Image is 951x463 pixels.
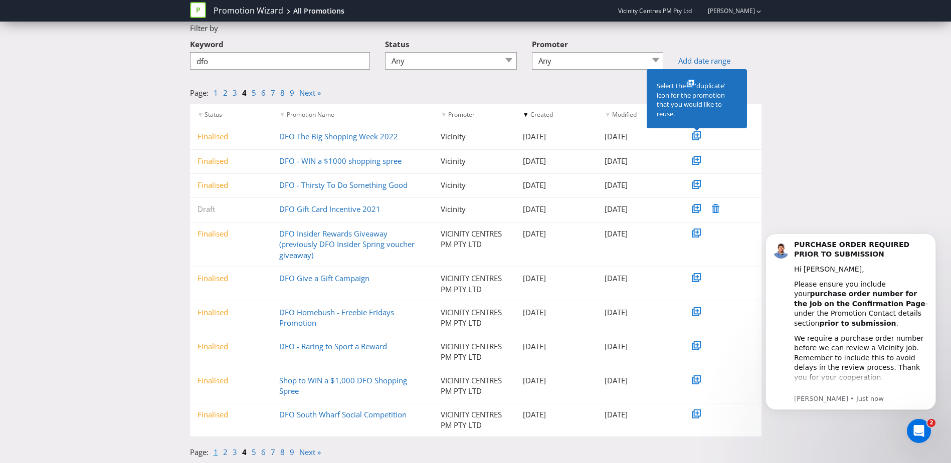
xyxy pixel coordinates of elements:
div: All Promotions [293,6,344,16]
div: VICINITY CENTRES PM PTY LTD [433,341,515,363]
a: 9 [290,88,294,98]
span: Vicinity Centres PM Pty Ltd [618,7,692,15]
div: Vicinity [433,204,515,214]
div: [DATE] [515,180,598,190]
span: ▼ [605,110,611,119]
a: DFO Homebush - Freebie Fridays Promotion [279,307,394,328]
span: Modified [612,110,637,119]
div: Finalised [190,180,272,190]
div: Vicinity [433,156,515,166]
a: DFO Give a Gift Campaign [279,273,369,283]
input: Filter promotions... [190,52,370,70]
span: ▼ [441,110,447,119]
div: Finalised [190,156,272,166]
label: Keyword [190,34,224,50]
a: 9 [290,447,294,457]
a: DFO Gift Card Incentive 2021 [279,204,381,214]
a: [PERSON_NAME] [698,7,755,15]
div: [DATE] [597,307,679,318]
div: VICINITY CENTRES PM PTY LTD [433,375,515,397]
iframe: Intercom notifications message [750,218,951,436]
div: [DATE] [597,180,679,190]
span: ▼ [279,110,285,119]
div: VICINITY CENTRES PM PTY LTD [433,409,515,431]
div: VICINITY CENTRES PM PTY LTD [433,307,515,329]
span: Page: [190,88,209,98]
div: [DATE] [597,409,679,420]
span: Promoter [448,110,475,119]
div: Draft [190,204,272,214]
span: 'duplicate' icon for the promotion that you would like to reuse. [657,81,725,118]
div: [DATE] [515,273,598,284]
a: 4 [242,447,247,457]
a: DFO The Big Shopping Week 2022 [279,131,398,141]
div: [DATE] [597,228,679,239]
a: Next » [299,447,321,457]
a: 7 [271,447,275,457]
div: [DATE] [515,307,598,318]
a: DFO South Wharf Social Competition [279,409,407,419]
span: Page: [190,447,209,457]
div: [DATE] [597,375,679,386]
div: Finalised [190,409,272,420]
a: 3 [233,447,237,457]
div: Finalised [190,307,272,318]
a: 6 [261,88,266,98]
div: [DATE] [515,131,598,142]
div: Finalised [190,273,272,284]
span: Status [385,39,409,49]
a: DFO - Raring to Sport a Reward [279,341,387,351]
a: 8 [280,447,285,457]
a: Add date range [678,56,761,66]
a: 3 [233,88,237,98]
span: Status [205,110,222,119]
iframe: Intercom live chat [907,419,931,443]
a: 6 [261,447,266,457]
a: 5 [252,88,256,98]
div: [DATE] [597,341,679,352]
a: Promotion Wizard [214,5,283,17]
a: 1 [214,88,218,98]
div: [DATE] [515,375,598,386]
a: 1 [214,447,218,457]
div: [DATE] [515,204,598,214]
a: 5 [252,447,256,457]
div: Finalised [190,131,272,142]
div: [DATE] [597,204,679,214]
a: 4 [242,88,247,98]
a: 2 [223,447,228,457]
div: [DATE] [597,273,679,284]
a: Shop to WIN a $1,000 DFO Shopping Spree [279,375,407,396]
div: Finalised [190,375,272,386]
a: 2 [223,88,228,98]
div: [DATE] [515,228,598,239]
div: Finalised [190,228,272,239]
span: ▼ [523,110,529,119]
span: ▼ [198,110,204,119]
div: VICINITY CENTRES PM PTY LTD [433,273,515,295]
div: VICINITY CENTRES PM PTY LTD [433,228,515,250]
div: Vicinity [433,131,515,142]
a: Next » [299,88,321,98]
div: Vicinity [433,180,515,190]
span: Created [530,110,553,119]
a: DFO - Thirsty To Do Something Good [279,180,408,190]
a: DFO - WIN a $1000 shopping spree [279,156,402,166]
a: DFO Insider Rewards Giveaway (previously DFO Insider Spring voucher giveaway) [279,228,415,260]
div: [DATE] [515,409,598,420]
div: [DATE] [597,131,679,142]
span: 2 [927,419,935,427]
div: [DATE] [597,156,679,166]
span: Promoter [532,39,568,49]
div: [DATE] [515,341,598,352]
